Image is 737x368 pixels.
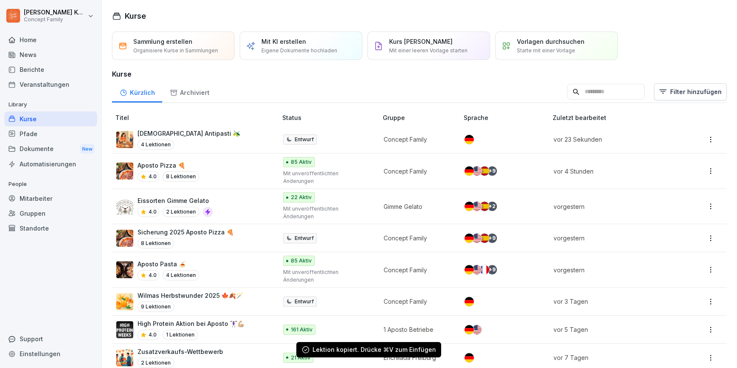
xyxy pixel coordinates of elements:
img: us.svg [472,265,482,274]
p: Titel [115,113,279,122]
img: de.svg [465,265,474,274]
p: vor 7 Tagen [553,353,672,362]
a: DokumenteNew [4,141,97,157]
p: Sammlung erstellen [133,37,192,46]
p: 1 Lektionen [163,330,198,340]
p: 4.0 [149,331,157,339]
p: 8 Lektionen [138,238,174,248]
p: Kurs [PERSON_NAME] [389,37,453,46]
img: kfwmjfxraasqoihdjk8bl5z6.png [116,261,133,278]
p: Starte mit einer Vorlage [517,47,575,54]
p: Mit unveröffentlichten Änderungen [283,205,369,220]
p: Zuletzt bearbeitet [553,113,682,122]
p: 4 Lektionen [138,140,174,150]
img: us.svg [472,234,482,243]
p: Entwurf [295,234,314,242]
p: Mit unveröffentlichten Änderungen [283,170,369,185]
div: Gruppen [4,206,97,221]
img: de.svg [465,135,474,144]
p: Status [282,113,379,122]
img: gzjhm8npehr9v7jmyvlvzhhe.png [116,349,133,366]
p: Eissorten Gimme Gelato [138,196,213,205]
p: Concept Family [24,17,86,23]
p: Concept Family [384,265,450,274]
a: Automatisierungen [4,157,97,171]
p: Mit unveröffentlichten Änderungen [283,268,369,284]
img: de.svg [465,166,474,176]
div: Dokumente [4,141,97,157]
p: 4.0 [149,173,157,180]
p: Wilmas Herbstwunder 2025 🍁🍂🪄 [138,291,243,300]
div: Pfade [4,126,97,141]
p: Entwurf [295,136,314,143]
p: 2 Lektionen [138,358,174,368]
div: Mitarbeiter [4,191,97,206]
p: Gimme Gelato [384,202,450,211]
img: de.svg [465,234,474,243]
h3: Kurse [112,69,727,79]
p: 1 Aposto Betriebe [384,325,450,334]
img: uo4ly6vdovofrl2zn36z5j0t.png [116,131,133,148]
p: Zusatzverkaufs-Wettbewerb [138,347,223,356]
a: Einstellungen [4,346,97,361]
img: es.svg [480,234,489,243]
p: Concept Family [384,167,450,176]
p: 9 Lektionen [138,302,174,312]
div: Home [4,32,97,47]
p: Concept Family [384,297,450,306]
p: Library [4,98,97,111]
p: Organisiere Kurse in Sammlungen [133,47,218,54]
img: de.svg [465,202,474,211]
p: Sicherung 2025 Aposto Pizza 🍕 [138,228,234,237]
p: Gruppe [383,113,460,122]
p: 2 Lektionen [163,207,199,217]
div: + 9 [488,265,497,274]
p: Concept Family [384,234,450,242]
p: Aposto Pizza 🍕 [138,161,199,170]
img: zjmrrsi1s8twqmexx0km4n1q.png [116,321,133,338]
img: es.svg [480,202,489,211]
p: Vorlagen durchsuchen [517,37,585,46]
p: [PERSON_NAME] Komarov [24,9,86,16]
img: us.svg [472,166,482,176]
p: vor 23 Sekunden [553,135,672,144]
a: Veranstaltungen [4,77,97,92]
a: Kürzlich [112,81,162,103]
p: High Protein Aktion bei Aposto 🏋🏻‍♀️💪🏼 [138,319,244,328]
button: Filter hinzufügen [654,83,727,100]
img: fr.svg [480,265,489,274]
p: Concept Family [384,135,450,144]
a: Archiviert [162,81,217,103]
img: xxnvk0gxiseoslbw5qlxotvo.png [116,230,133,247]
div: Lektion kopiert. Drücke ⌘V zum Einfügen [313,345,436,354]
img: xxnvk0gxiseoslbw5qlxotvo.png [116,163,133,180]
p: [DEMOGRAPHIC_DATA] Antipasti 🫒 [138,129,240,138]
img: es.svg [480,166,489,176]
p: Entwurf [295,298,314,305]
p: vorgestern [553,265,672,274]
h1: Kurse [125,10,146,22]
p: 161 Aktiv [291,326,313,334]
p: 4.0 [149,271,157,279]
p: 8 Lektionen [163,171,199,182]
a: Berichte [4,62,97,77]
p: Sprache [464,113,550,122]
img: de.svg [465,353,474,362]
a: Standorte [4,221,97,236]
p: vor 5 Tagen [553,325,672,334]
p: Aposto Pasta 🍝 [138,260,199,268]
img: qcdyq0ib68e598u50h6qae5x.png [116,293,133,310]
p: vorgestern [553,202,672,211]
p: Mit KI erstellen [261,37,306,46]
a: News [4,47,97,62]
div: Support [4,331,97,346]
p: People [4,177,97,191]
p: Mit einer leeren Vorlage starten [389,47,467,54]
img: p52xs7ylq7vmisini7vkow70.png [116,198,133,215]
div: New [80,144,95,154]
